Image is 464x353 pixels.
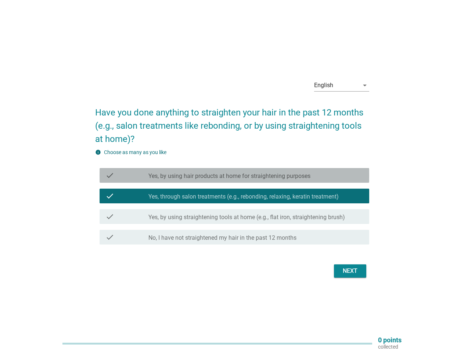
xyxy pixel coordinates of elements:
button: Next [334,264,366,278]
i: check [105,212,114,221]
label: Yes, by using hair products at home for straightening purposes [148,172,310,180]
label: Yes, by using straightening tools at home (e.g., flat iron, straightening brush) [148,214,345,221]
label: Yes, through salon treatments (e.g., rebonding, relaxing, keratin treatment) [148,193,339,200]
i: check [105,171,114,180]
i: info [95,149,101,155]
i: check [105,233,114,242]
div: English [314,82,333,89]
h2: Have you done anything to straighten your hair in the past 12 months (e.g., salon treatments like... [95,99,369,146]
p: collected [378,343,402,350]
p: 0 points [378,337,402,343]
label: No, I have not straightened my hair in the past 12 months [148,234,296,242]
label: Choose as many as you like [104,149,166,155]
i: check [105,192,114,200]
div: Next [340,267,360,275]
i: arrow_drop_down [360,81,369,90]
